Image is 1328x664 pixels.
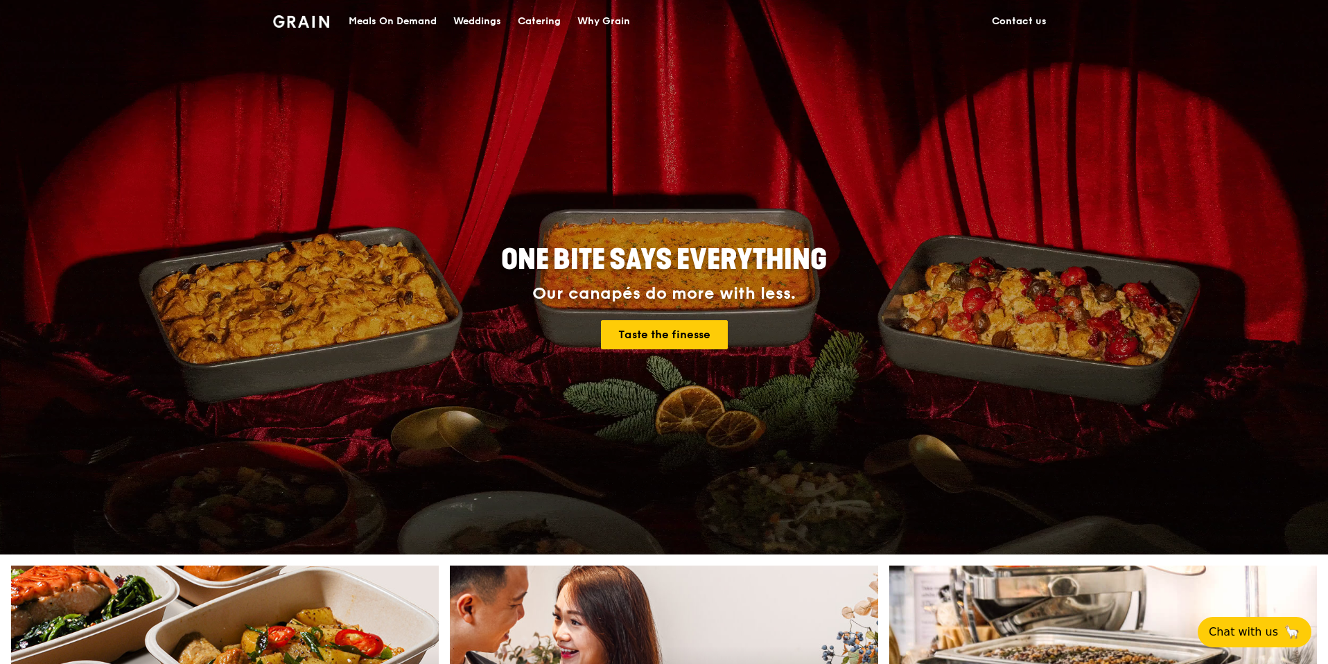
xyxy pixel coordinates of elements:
[453,1,501,42] div: Weddings
[577,1,630,42] div: Why Grain
[349,1,437,42] div: Meals On Demand
[601,320,728,349] a: Taste the finesse
[501,243,827,277] span: ONE BITE SAYS EVERYTHING
[569,1,638,42] a: Why Grain
[445,1,509,42] a: Weddings
[509,1,569,42] a: Catering
[414,284,914,304] div: Our canapés do more with less.
[1209,624,1278,640] span: Chat with us
[1198,617,1311,647] button: Chat with us🦙
[1284,624,1300,640] span: 🦙
[273,15,329,28] img: Grain
[518,1,561,42] div: Catering
[984,1,1055,42] a: Contact us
